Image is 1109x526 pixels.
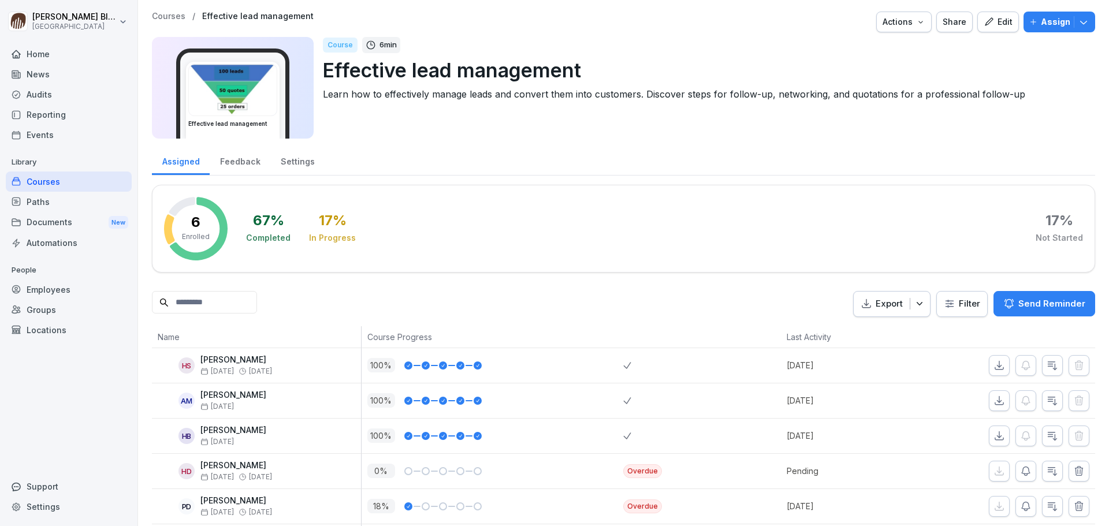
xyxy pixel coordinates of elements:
[178,428,195,444] div: HB
[853,291,931,317] button: Export
[787,331,906,343] p: Last Activity
[188,120,277,128] h3: Effective lead management
[6,192,132,212] a: Paths
[178,498,195,514] div: PD
[6,300,132,320] a: Groups
[787,465,912,477] p: Pending
[200,496,272,506] p: [PERSON_NAME]
[270,146,325,175] a: Settings
[6,233,132,253] a: Automations
[32,23,117,31] p: [GEOGRAPHIC_DATA]
[367,331,618,343] p: Course Progress
[200,390,266,400] p: [PERSON_NAME]
[6,279,132,300] a: Employees
[1041,16,1070,28] p: Assign
[367,428,395,443] p: 100 %
[1024,12,1095,32] button: Assign
[876,12,932,32] button: Actions
[32,12,117,22] p: [PERSON_NAME] Blaak
[323,38,358,53] div: Course
[623,499,662,513] div: Overdue
[200,355,272,365] p: [PERSON_NAME]
[109,216,128,229] div: New
[6,497,132,517] a: Settings
[977,12,1019,32] button: Edit
[6,105,132,125] a: Reporting
[787,394,912,406] p: [DATE]
[178,463,195,479] div: HD
[1045,214,1073,227] div: 17 %
[367,358,395,372] p: 100 %
[158,331,355,343] p: Name
[6,84,132,105] a: Audits
[876,297,903,311] p: Export
[6,212,132,233] div: Documents
[936,12,973,32] button: Share
[152,146,210,175] a: Assigned
[6,261,132,279] p: People
[200,438,234,446] span: [DATE]
[189,65,277,115] img: ii4te864lx8a59yyzo957qwk.png
[246,232,291,244] div: Completed
[200,473,234,481] span: [DATE]
[200,426,266,435] p: [PERSON_NAME]
[623,464,662,478] div: Overdue
[6,212,132,233] a: DocumentsNew
[323,87,1086,101] p: Learn how to effectively manage leads and convert them into customers. Discover steps for follow-...
[249,367,272,375] span: [DATE]
[984,16,1013,28] div: Edit
[6,476,132,497] div: Support
[309,232,356,244] div: In Progress
[787,500,912,512] p: [DATE]
[202,12,314,21] a: Effective lead management
[993,291,1095,316] button: Send Reminder
[944,298,980,309] div: Filter
[178,357,195,374] div: HS
[1036,232,1083,244] div: Not Started
[200,367,234,375] span: [DATE]
[6,153,132,171] p: Library
[1018,297,1085,310] p: Send Reminder
[787,359,912,371] p: [DATE]
[6,44,132,64] a: Home
[249,508,272,516] span: [DATE]
[253,214,284,227] div: 67 %
[152,12,185,21] a: Courses
[210,146,270,175] a: Feedback
[319,214,347,227] div: 17 %
[367,464,395,478] p: 0 %
[6,64,132,84] a: News
[200,508,234,516] span: [DATE]
[883,16,925,28] div: Actions
[200,402,234,411] span: [DATE]
[6,320,132,340] a: Locations
[6,125,132,145] a: Events
[6,171,132,192] a: Courses
[192,12,195,21] p: /
[249,473,272,481] span: [DATE]
[367,499,395,513] p: 18 %
[937,292,987,316] button: Filter
[200,461,272,471] p: [PERSON_NAME]
[191,215,200,229] p: 6
[323,55,1086,85] p: Effective lead management
[178,393,195,409] div: AM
